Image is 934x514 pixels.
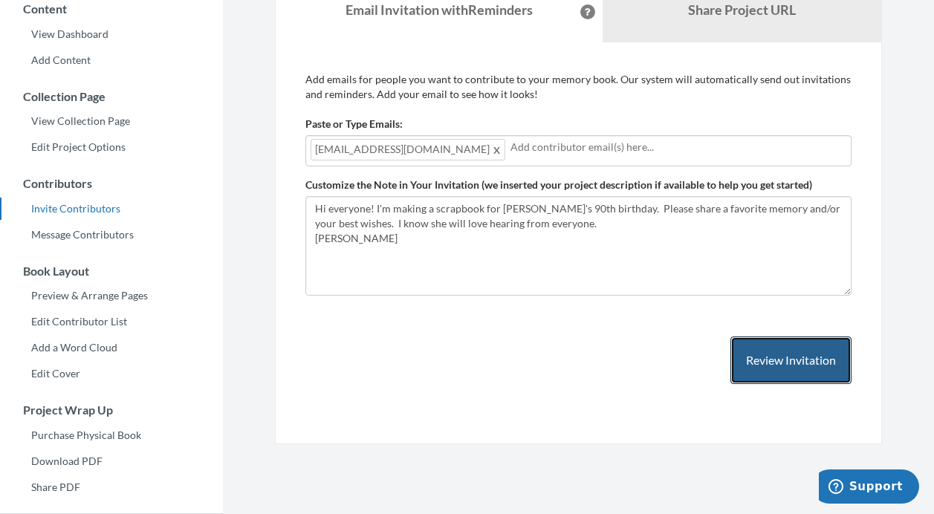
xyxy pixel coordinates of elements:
h3: Collection Page [1,90,223,103]
h3: Content [1,2,223,16]
button: Review Invitation [730,336,852,385]
span: [EMAIL_ADDRESS][DOMAIN_NAME] [311,139,505,160]
h3: Project Wrap Up [1,403,223,417]
h3: Book Layout [1,264,223,278]
label: Paste or Type Emails: [305,117,403,131]
h3: Contributors [1,177,223,190]
textarea: Hi everyone! I'm making a scrapbook for [PERSON_NAME]'s 90th birthday. Please share a favorite me... [305,196,852,296]
label: Customize the Note in Your Invitation (we inserted your project description if available to help ... [305,178,812,192]
strong: Email Invitation with Reminders [346,1,533,18]
input: Add contributor email(s) here... [510,139,846,155]
iframe: Opens a widget where you can chat to one of our agents [819,469,919,507]
p: Add emails for people you want to contribute to your memory book. Our system will automatically s... [305,72,852,102]
b: Share Project URL [688,1,796,18]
